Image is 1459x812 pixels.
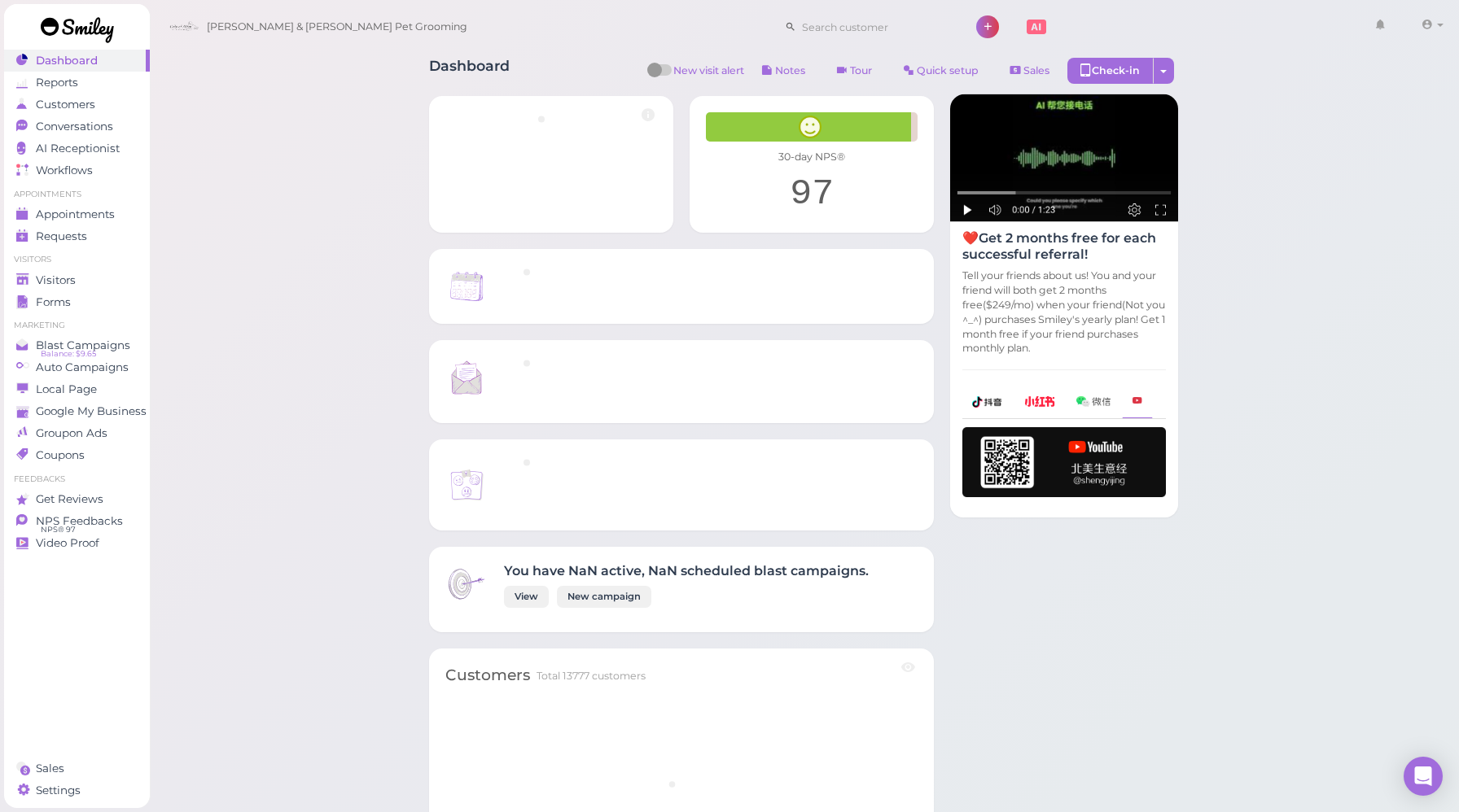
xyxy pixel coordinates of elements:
a: Auto Campaigns [4,356,150,378]
span: Blast Campaigns [36,338,130,352]
span: Coupons [36,448,85,462]
img: douyin-2727e60b7b0d5d1bbe969c21619e8014.png [972,396,1003,408]
span: Groupon Ads [36,426,107,440]
span: Forms [36,295,71,309]
img: wechat-a99521bb4f7854bbf8f190d1356e2cdb.png [1076,396,1111,407]
a: Blast Campaigns Balance: $9.65 [4,334,150,356]
span: Balance: $9.65 [41,347,96,360]
a: Google My Business [4,400,150,422]
img: Inbox [445,563,488,605]
span: Sales [36,762,64,775]
img: Inbox [445,356,488,399]
span: New visit alert [673,63,744,88]
a: View [504,586,549,608]
p: Tell your friends about us! You and your friend will both get 2 months free($249/mo) when your fr... [962,268,1166,356]
a: Coupons [4,444,150,466]
a: New campaign [557,586,651,608]
a: Video Proof [4,532,150,554]
span: Get Reviews [36,492,103,506]
span: Workflows [36,164,93,177]
a: Requests [4,225,150,247]
span: Video Proof [36,536,99,550]
a: Get Reviews [4,488,150,510]
span: Sales [1023,64,1049,76]
img: Inbox [445,464,488,506]
li: Marketing [4,320,150,331]
a: Dashboard [4,50,150,72]
a: NPS Feedbacks NPS® 97 [4,510,150,532]
a: Local Page [4,378,150,400]
a: Appointments [4,203,150,225]
a: Sales [4,757,150,779]
div: 97 [706,172,918,216]
span: NPS Feedbacks [36,514,123,528]
h4: You have NaN active, NaN scheduled blast campaigns. [504,563,869,578]
a: Reports [4,72,150,94]
img: Inbox [445,265,488,308]
span: Settings [36,784,81,797]
img: AI receptionist [950,94,1178,222]
a: Quick setup [890,58,992,84]
a: Settings [4,779,150,801]
span: Auto Campaigns [36,360,129,374]
div: Open Intercom Messenger [1404,757,1443,796]
a: Forms [4,291,150,313]
div: Total 13777 customers [537,669,646,683]
h4: ❤️Get 2 months free for each successful referral! [962,230,1166,261]
a: AI Receptionist [4,138,150,159]
span: Visitors [36,273,76,287]
li: Visitors [4,254,150,265]
span: AI Receptionist [36,142,120,155]
span: NPS® 97 [41,523,76,536]
div: Check-in [1067,58,1154,84]
span: Google My Business [36,404,147,418]
div: 30-day NPS® [706,150,918,164]
a: Sales [997,58,1063,84]
a: Customers [4,94,150,116]
span: Local Page [36,382,97,396]
span: Customers [36,98,95,111]
input: Search customer [796,14,954,40]
img: youtube-h-92280983ece59b2848f85fc261e8ffad.png [962,427,1166,497]
span: Reports [36,76,78,89]
span: [PERSON_NAME] & [PERSON_NAME] Pet Grooming [207,4,467,50]
span: Appointments [36,207,115,221]
li: Appointments [4,189,150,200]
a: Conversations [4,116,150,138]
a: Groupon Ads [4,422,150,444]
button: Notes [748,58,819,84]
span: Requests [36,229,87,243]
span: Dashboard [36,54,98,68]
li: Feedbacks [4,474,150,485]
a: Workflows [4,159,150,181]
a: Visitors [4,269,150,291]
div: Customers [445,665,530,687]
h1: Dashboard [429,58,510,88]
img: xhs-786d23addd57f6a2be217d5a65f4ab6b.png [1024,396,1055,407]
span: Conversations [36,120,113,133]
a: Tour [823,58,886,84]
